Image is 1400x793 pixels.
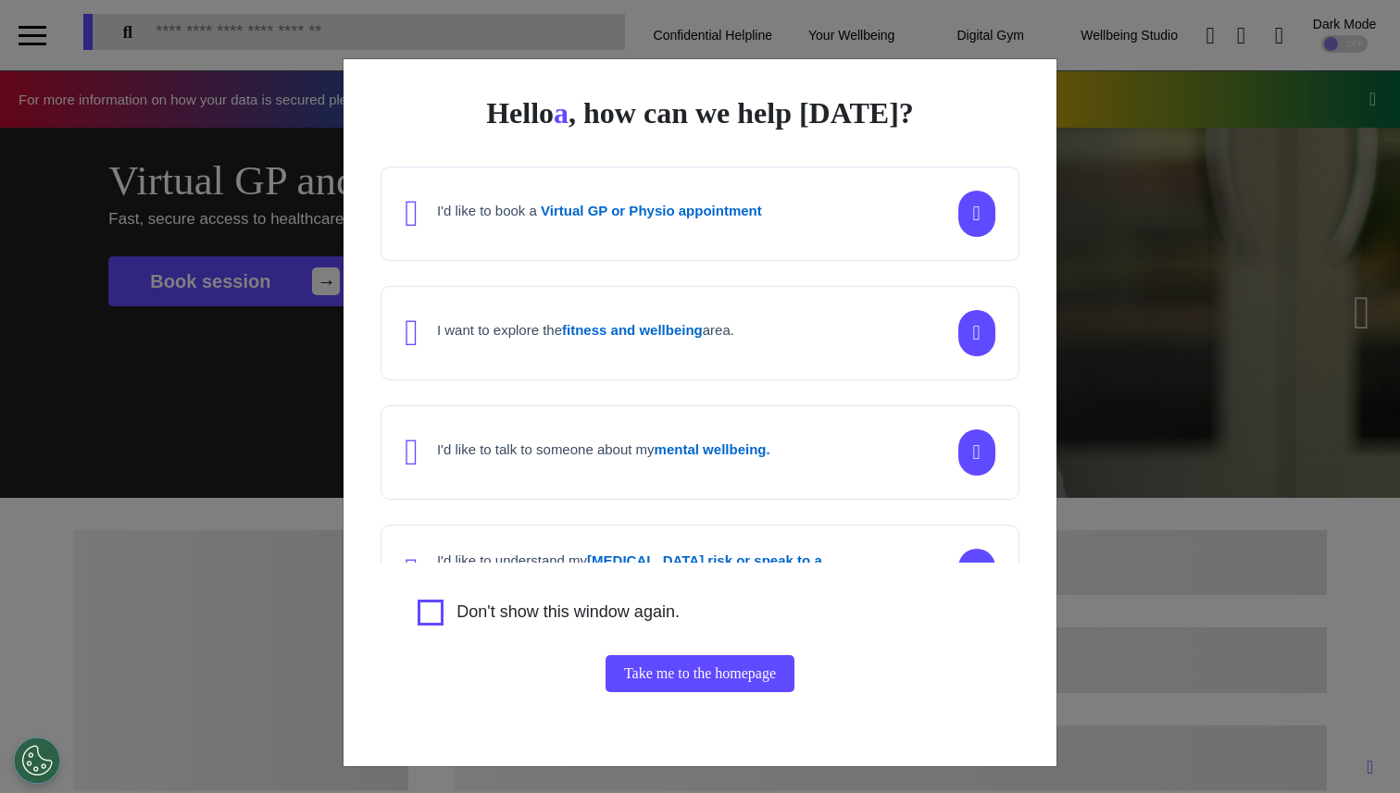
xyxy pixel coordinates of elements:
span: a [554,96,569,130]
label: Don't show this window again. [456,600,680,626]
div: Hello , how can we help [DATE]? [381,96,1019,130]
strong: Virtual GP or Physio appointment [541,203,762,218]
h4: I'd like to book a [437,203,762,219]
button: Open Preferences [14,737,60,784]
h4: I'd like to understand my about my symptoms or diagnosis. [437,552,881,586]
button: Take me to the homepage [606,655,794,692]
strong: [MEDICAL_DATA] risk or speak to a [MEDICAL_DATA] nurse [437,552,822,585]
strong: mental wellbeing. [655,441,770,457]
h4: I want to explore the area. [437,322,734,339]
h4: I'd like to talk to someone about my [437,441,770,458]
strong: fitness and wellbeing [562,322,703,338]
input: Agree to privacy policy [418,600,444,626]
